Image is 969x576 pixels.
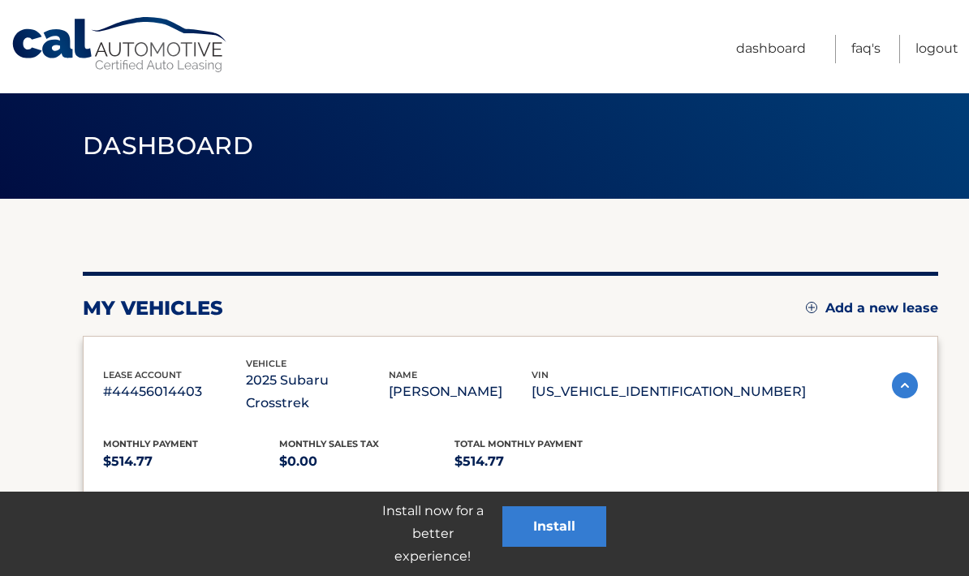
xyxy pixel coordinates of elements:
span: Dashboard [83,131,253,161]
a: Logout [915,35,958,63]
span: lease account [103,369,182,380]
span: name [389,369,417,380]
span: Monthly sales Tax [279,438,379,449]
img: accordion-active.svg [892,372,918,398]
a: Dashboard [736,35,806,63]
p: [PERSON_NAME] [389,380,532,403]
p: 2025 Subaru Crosstrek [246,369,389,415]
span: Total Monthly Payment [454,438,583,449]
p: [US_VEHICLE_IDENTIFICATION_NUMBER] [532,380,806,403]
span: vehicle [246,358,286,369]
a: FAQ's [851,35,881,63]
span: Monthly Payment [103,438,198,449]
p: $0.00 [279,450,455,473]
button: Install [502,506,606,547]
h2: my vehicles [83,296,223,320]
span: vin [532,369,549,380]
p: $514.77 [103,450,279,473]
p: $514.77 [454,450,631,473]
a: Add a new lease [806,300,938,316]
p: #44456014403 [103,380,246,403]
p: Install now for a better experience! [363,500,502,568]
img: add.svg [806,302,817,313]
a: Cal Automotive [11,16,230,74]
